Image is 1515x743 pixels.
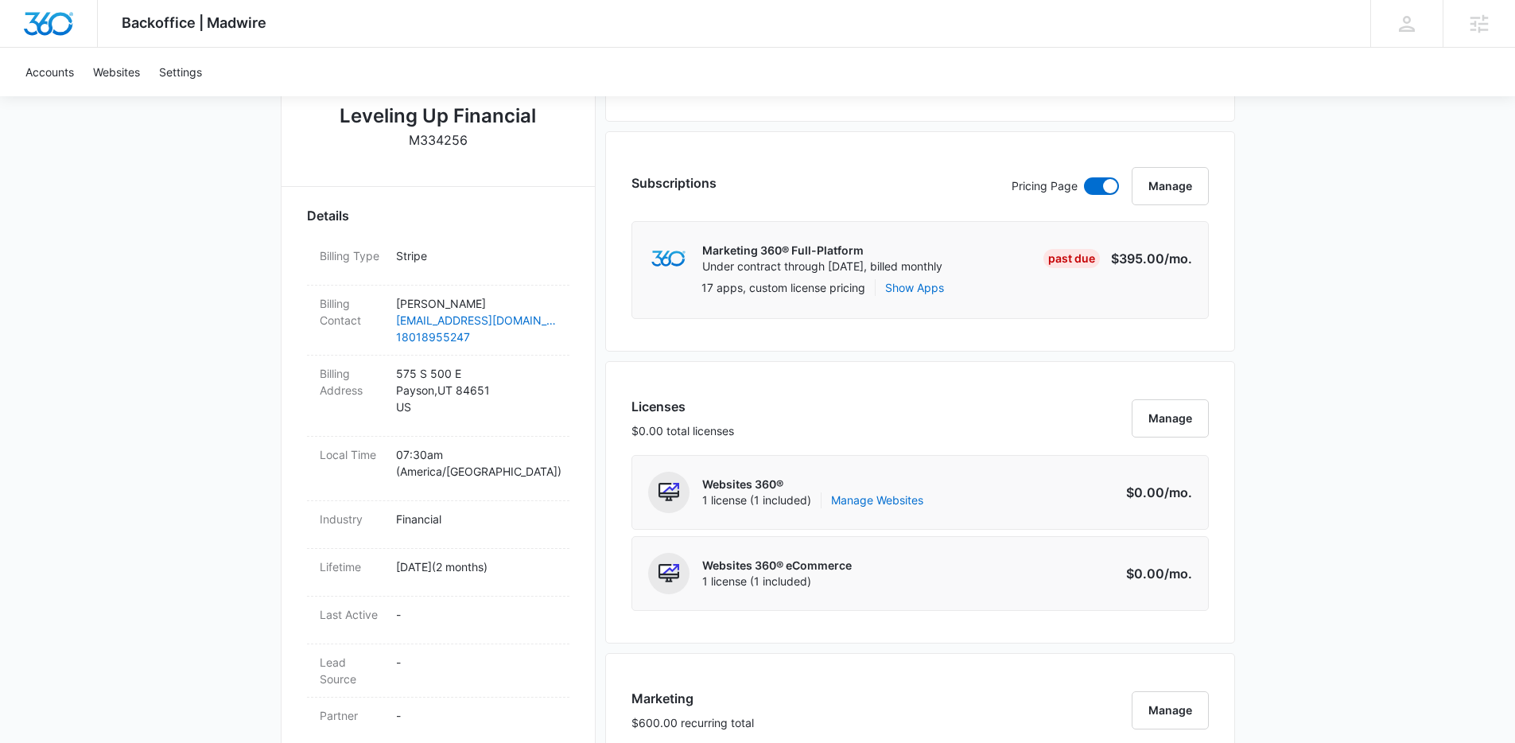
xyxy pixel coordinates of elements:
[1117,483,1192,502] p: $0.00
[320,511,383,527] dt: Industry
[307,286,569,356] div: Billing Contact[PERSON_NAME][EMAIL_ADDRESS][DOMAIN_NAME]18018955247
[396,511,557,527] p: Financial
[320,295,383,329] dt: Billing Contact
[340,102,536,130] h2: Leveling Up Financial
[631,422,734,439] p: $0.00 total licenses
[1164,484,1192,500] span: /mo.
[702,492,923,508] span: 1 license (1 included)
[1132,399,1209,438] button: Manage
[84,48,150,96] a: Websites
[396,247,557,264] p: Stripe
[320,558,383,575] dt: Lifetime
[1043,249,1100,268] div: Past Due
[307,597,569,644] div: Last Active-
[702,243,942,259] p: Marketing 360® Full-Platform
[320,707,383,724] dt: Partner
[150,48,212,96] a: Settings
[1111,249,1192,268] p: $395.00
[307,644,569,698] div: Lead Source-
[307,206,349,225] span: Details
[631,397,734,416] h3: Licenses
[885,279,944,296] button: Show Apps
[307,437,569,501] div: Local Time07:30am (America/[GEOGRAPHIC_DATA])
[396,654,557,671] p: -
[1132,167,1209,205] button: Manage
[396,312,557,329] a: [EMAIL_ADDRESS][DOMAIN_NAME]
[396,707,557,724] p: -
[631,689,754,708] h3: Marketing
[702,558,852,574] p: Websites 360® eCommerce
[396,295,557,312] p: [PERSON_NAME]
[701,279,865,296] p: 17 apps, custom license pricing
[307,501,569,549] div: IndustryFinancial
[631,714,754,731] p: $600.00 recurring total
[307,549,569,597] div: Lifetime[DATE](2 months)
[1132,691,1209,729] button: Manage
[320,606,383,623] dt: Last Active
[409,130,468,150] p: M334256
[1164,251,1192,266] span: /mo.
[1012,177,1078,195] p: Pricing Page
[702,259,942,274] p: Under contract through [DATE], billed monthly
[396,329,557,345] a: 18018955247
[307,356,569,437] div: Billing Address575 S 500 EPayson,UT 84651US
[320,247,383,264] dt: Billing Type
[320,654,383,687] dt: Lead Source
[320,365,383,399] dt: Billing Address
[702,574,852,589] span: 1 license (1 included)
[396,365,557,415] p: 575 S 500 E Payson , UT 84651 US
[396,446,557,480] p: 07:30am ( America/[GEOGRAPHIC_DATA] )
[16,48,84,96] a: Accounts
[702,477,923,492] p: Websites 360®
[396,606,557,623] p: -
[307,238,569,286] div: Billing TypeStripe
[320,446,383,463] dt: Local Time
[651,251,686,267] img: marketing360Logo
[1164,566,1192,582] span: /mo.
[631,173,717,193] h3: Subscriptions
[831,492,923,508] a: Manage Websites
[1117,564,1192,583] p: $0.00
[396,558,557,575] p: [DATE] ( 2 months )
[122,14,266,31] span: Backoffice | Madwire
